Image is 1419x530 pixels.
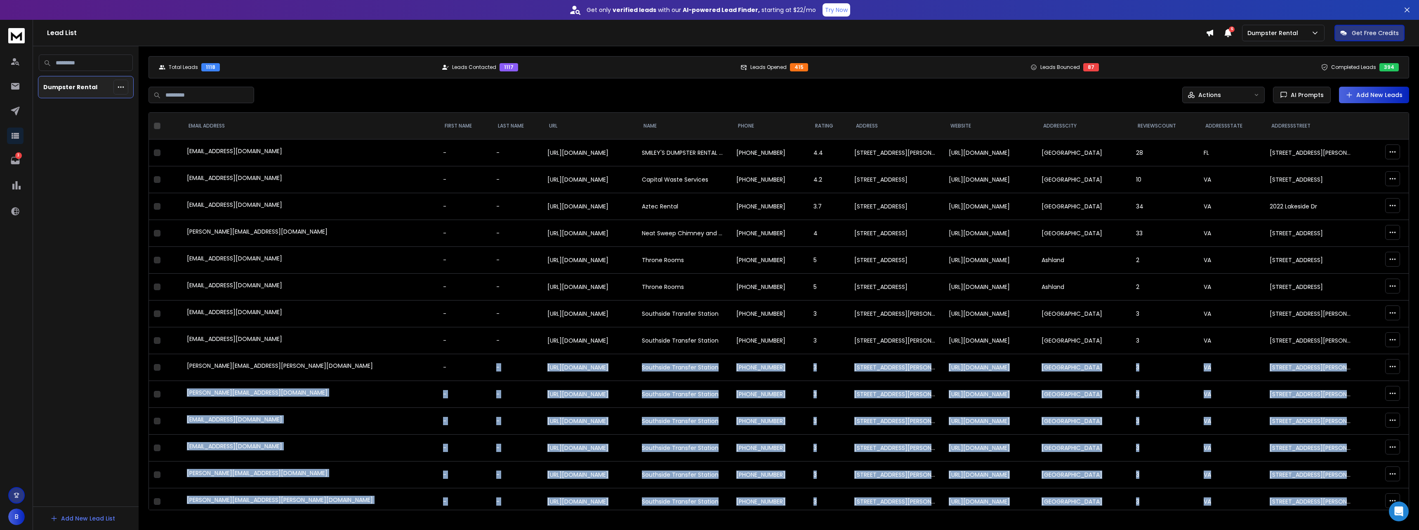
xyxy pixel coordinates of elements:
[187,174,433,185] div: [EMAIL_ADDRESS][DOMAIN_NAME]
[637,220,731,247] td: Neat Sweep Chimney and Container Service
[1229,26,1235,32] span: 6
[1131,300,1199,327] td: 3
[944,113,1037,140] th: website
[542,408,637,435] td: [URL][DOMAIN_NAME]
[1334,25,1405,41] button: Get Free Credits
[1037,140,1131,166] td: [GEOGRAPHIC_DATA]
[1040,64,1080,71] p: Leads Bounced
[637,488,731,515] td: Southside Transfer Station
[47,28,1206,38] h1: Lead List
[1247,29,1301,37] p: Dumpster Rental
[1265,166,1359,193] td: [STREET_ADDRESS]
[731,488,808,515] td: [PHONE_NUMBER]
[849,220,944,247] td: [STREET_ADDRESS]
[1199,140,1265,166] td: FL
[944,300,1037,327] td: [URL][DOMAIN_NAME]
[849,113,944,140] th: address
[683,6,760,14] strong: AI-powered Lead Finder,
[1131,381,1199,408] td: 3
[790,63,808,71] div: 415
[1199,327,1265,354] td: VA
[1037,166,1131,193] td: [GEOGRAPHIC_DATA]
[491,381,542,408] td: -
[1037,461,1131,488] td: [GEOGRAPHIC_DATA]
[187,147,433,159] div: [EMAIL_ADDRESS][DOMAIN_NAME]
[808,300,849,327] td: 3
[944,354,1037,381] td: [URL][DOMAIN_NAME]
[637,354,731,381] td: Southside Transfer Station
[637,247,731,274] td: Throne Rooms
[542,488,637,515] td: [URL][DOMAIN_NAME]
[637,461,731,488] td: Southside Transfer Station
[944,488,1037,515] td: [URL][DOMAIN_NAME]
[438,435,491,461] td: -
[944,381,1037,408] td: [URL][DOMAIN_NAME]
[1199,408,1265,435] td: VA
[187,308,433,319] div: [EMAIL_ADDRESS][DOMAIN_NAME]
[637,408,731,435] td: Southside Transfer Station
[1131,140,1199,166] td: 28
[542,327,637,354] td: [URL][DOMAIN_NAME]
[1265,220,1359,247] td: [STREET_ADDRESS]
[808,354,849,381] td: 3
[187,335,433,346] div: [EMAIL_ADDRESS][DOMAIN_NAME]
[1199,300,1265,327] td: VA
[1037,354,1131,381] td: [GEOGRAPHIC_DATA]
[1199,435,1265,461] td: VA
[187,469,433,480] div: [PERSON_NAME][EMAIL_ADDRESS][DOMAIN_NAME]
[808,113,849,140] th: rating
[731,166,808,193] td: [PHONE_NUMBER]
[8,509,25,525] button: B
[491,435,542,461] td: -
[808,193,849,220] td: 3.7
[1265,113,1359,140] th: addressStreet
[438,488,491,515] td: -
[731,354,808,381] td: [PHONE_NUMBER]
[849,435,944,461] td: [STREET_ADDRESS][PERSON_NAME]
[731,140,808,166] td: [PHONE_NUMBER]
[1199,193,1265,220] td: VA
[187,281,433,293] div: [EMAIL_ADDRESS][DOMAIN_NAME]
[637,274,731,300] td: Throne Rooms
[849,140,944,166] td: [STREET_ADDRESS][PERSON_NAME]
[825,6,848,14] p: Try Now
[750,64,787,71] p: Leads Opened
[1331,64,1376,71] p: Completed Leads
[731,113,808,140] th: Phone
[1265,435,1359,461] td: [STREET_ADDRESS][PERSON_NAME]
[1199,247,1265,274] td: VA
[1131,327,1199,354] td: 3
[1037,381,1131,408] td: [GEOGRAPHIC_DATA]
[542,166,637,193] td: [URL][DOMAIN_NAME]
[1287,91,1324,99] span: AI Prompts
[637,166,731,193] td: Capital Waste Services
[542,300,637,327] td: [URL][DOMAIN_NAME]
[1199,274,1265,300] td: VA
[849,193,944,220] td: [STREET_ADDRESS]
[1265,247,1359,274] td: [STREET_ADDRESS]
[491,247,542,274] td: -
[1131,166,1199,193] td: 10
[438,193,491,220] td: -
[491,327,542,354] td: -
[1131,193,1199,220] td: 34
[542,113,637,140] th: url
[1131,461,1199,488] td: 3
[731,220,808,247] td: [PHONE_NUMBER]
[849,300,944,327] td: [STREET_ADDRESS][PERSON_NAME]
[491,461,542,488] td: -
[182,113,438,140] th: EMAIL ADDRESS
[438,140,491,166] td: -
[500,63,518,71] div: 1117
[187,442,433,454] div: [EMAIL_ADDRESS][DOMAIN_NAME]
[438,166,491,193] td: -
[637,300,731,327] td: Southside Transfer Station
[491,488,542,515] td: -
[542,193,637,220] td: [URL][DOMAIN_NAME]
[187,227,433,239] div: [PERSON_NAME][EMAIL_ADDRESS][DOMAIN_NAME]
[808,408,849,435] td: 3
[1037,435,1131,461] td: [GEOGRAPHIC_DATA]
[944,247,1037,274] td: [URL][DOMAIN_NAME]
[1131,274,1199,300] td: 2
